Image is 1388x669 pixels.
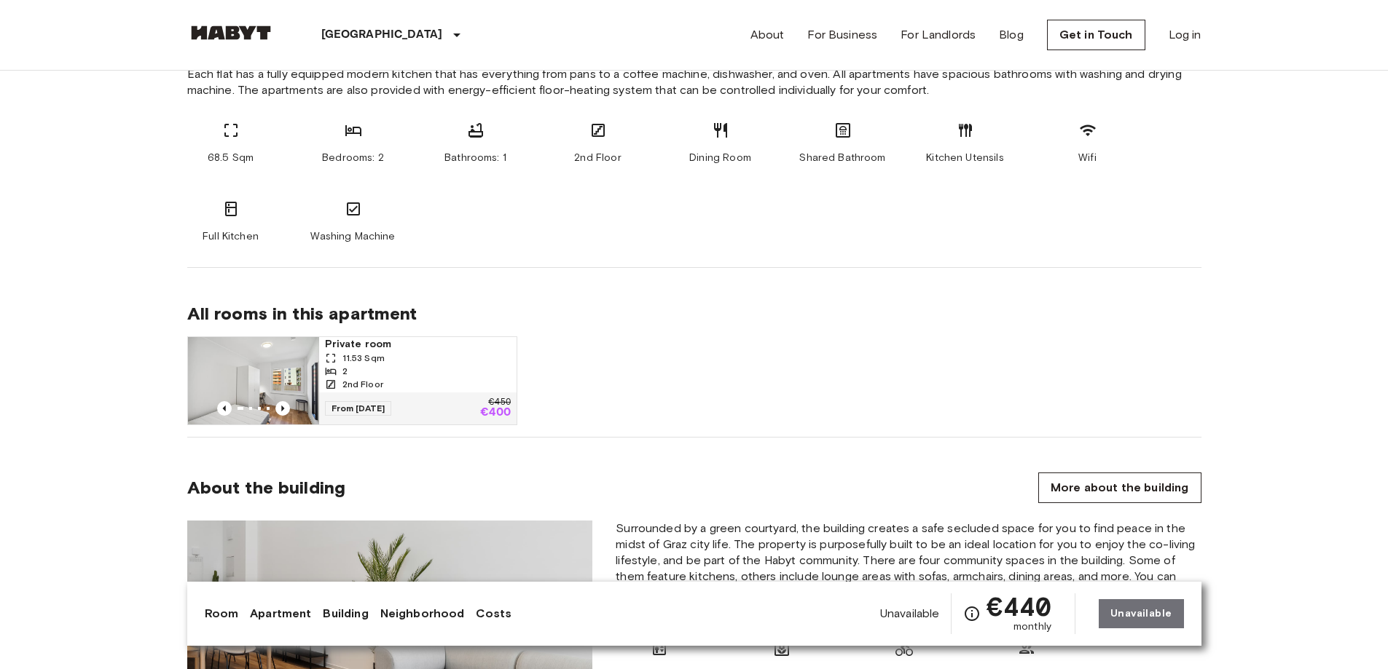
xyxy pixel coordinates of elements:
[325,337,511,352] span: Private room
[1169,26,1201,44] a: Log in
[323,605,368,622] a: Building
[901,26,976,44] a: For Landlords
[999,26,1024,44] a: Blog
[208,151,254,165] span: 68.5 Sqm
[444,151,506,165] span: Bathrooms: 1
[187,303,1201,325] span: All rooms in this apartment
[750,26,785,44] a: About
[321,26,443,44] p: [GEOGRAPHIC_DATA]
[325,401,392,416] span: From [DATE]
[187,336,517,425] a: Marketing picture of unit AT-21-001-041-02Previous imagePrevious imagePrivate room11.53 Sqm22nd F...
[187,25,275,40] img: Habyt
[1038,472,1201,503] a: More about the building
[574,151,621,165] span: 2nd Floor
[342,378,383,391] span: 2nd Floor
[205,605,239,622] a: Room
[689,151,751,165] span: Dining Room
[1047,20,1145,50] a: Get in Touch
[963,605,981,622] svg: Check cost overview for full price breakdown. Please note that discounts apply to new joiners onl...
[880,606,940,622] span: Unavailable
[342,365,348,378] span: 2
[616,520,1201,617] span: Surrounded by a green courtyard, the building creates a safe secluded space for you to find peace...
[1078,151,1097,165] span: Wifi
[926,151,1003,165] span: Kitchen Utensils
[217,401,232,416] button: Previous image
[488,398,510,407] p: €450
[987,593,1051,619] span: €440
[187,66,1201,98] span: Each flat has a fully equipped modern kitchen that has everything from pans to a coffee machine, ...
[476,605,511,622] a: Costs
[380,605,465,622] a: Neighborhood
[1013,619,1051,634] span: monthly
[250,605,311,622] a: Apartment
[480,407,511,419] p: €400
[322,151,384,165] span: Bedrooms: 2
[342,352,385,365] span: 11.53 Sqm
[799,151,885,165] span: Shared Bathroom
[203,229,259,244] span: Full Kitchen
[310,229,395,244] span: Washing Machine
[187,477,346,499] span: About the building
[807,26,877,44] a: For Business
[275,401,290,416] button: Previous image
[188,337,319,424] img: Marketing picture of unit AT-21-001-041-02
